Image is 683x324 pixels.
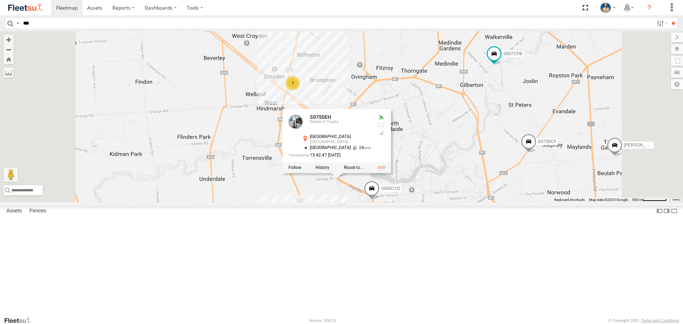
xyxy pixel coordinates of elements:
a: View Asset Details [288,115,303,129]
label: Assets [3,206,25,216]
div: [GEOGRAPHIC_DATA] [310,135,371,139]
button: Map scale: 500 m per 64 pixels [630,197,669,202]
div: Valid GPS Fix [377,115,385,121]
div: Matt Draper [598,2,618,13]
div: 7 [286,76,300,90]
a: S075DEH [310,115,331,120]
a: Terms and Conditions [641,318,679,323]
label: Hide Summary Table [671,206,678,216]
button: Zoom out [4,44,14,54]
div: [GEOGRAPHIC_DATA] [310,140,371,144]
i: ? [644,2,655,14]
span: 500 m [632,198,642,202]
button: Keyboard shortcuts [554,197,585,202]
div: © Copyright 2025 - [608,318,679,323]
label: Search Query [15,18,21,28]
span: S473DCF [538,139,557,144]
label: Route To Location [344,165,363,170]
span: Map data ©2025 Google [589,198,628,202]
label: Measure [4,68,14,78]
label: Search Filter Options [654,18,669,28]
button: Zoom Home [4,54,14,64]
button: Zoom in [4,35,14,44]
img: fleetsu-logo-horizontal.svg [7,3,44,12]
div: GSM Signal = 4 [377,130,385,136]
span: [GEOGRAPHIC_DATA] [310,145,351,150]
a: Terms (opens in new tab) [672,198,680,201]
a: View Asset Details [378,165,385,170]
label: Dock Summary Table to the Left [656,206,663,216]
div: No battery health information received from this device. [377,122,385,128]
label: View Asset History [316,165,329,170]
label: Realtime tracking of Asset [288,165,301,170]
span: [PERSON_NAME] [624,143,659,148]
div: Version: 308.01 [309,318,336,323]
span: 24 [351,145,371,150]
div: Date/time of location update [288,153,371,158]
label: Dock Summary Table to the Right [663,206,670,216]
label: Map Settings [671,79,683,89]
span: S035CYD [381,186,400,191]
button: Drag Pegman onto the map to open Street View [4,168,18,182]
div: Deliver It Trucks [310,120,371,124]
a: Visit our Website [4,317,37,324]
span: S607CPB [503,51,522,56]
label: Fences [26,206,50,216]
